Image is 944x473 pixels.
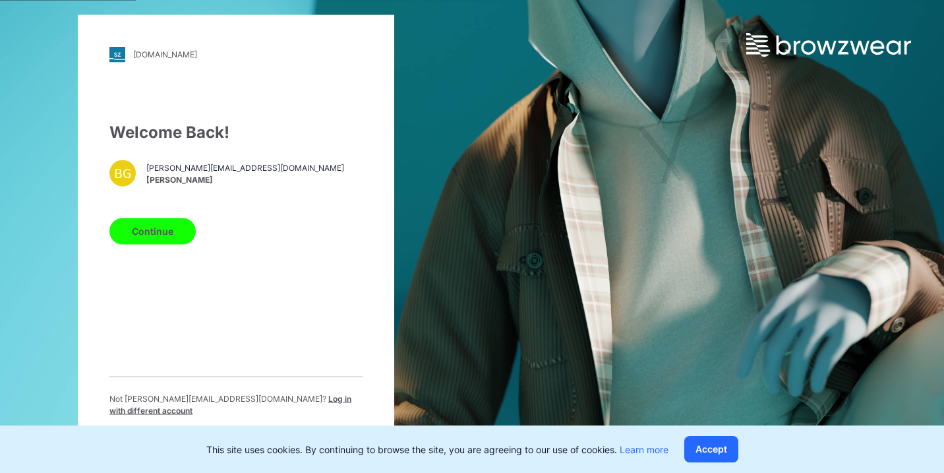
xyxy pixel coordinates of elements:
div: Welcome Back! [109,120,363,144]
a: [DOMAIN_NAME] [109,46,363,62]
p: This site uses cookies. By continuing to browse the site, you are agreeing to our use of cookies. [206,443,668,457]
p: Not [PERSON_NAME][EMAIL_ADDRESS][DOMAIN_NAME] ? [109,393,363,416]
img: browzwear-logo.e42bd6dac1945053ebaf764b6aa21510.svg [746,33,911,57]
button: Accept [684,436,738,462]
a: Learn more [620,444,668,455]
div: BG [109,160,136,186]
div: [DOMAIN_NAME] [133,49,197,59]
span: [PERSON_NAME] [146,174,344,186]
button: Continue [109,218,196,244]
img: stylezone-logo.562084cfcfab977791bfbf7441f1a819.svg [109,46,125,62]
span: [PERSON_NAME][EMAIL_ADDRESS][DOMAIN_NAME] [146,162,344,174]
